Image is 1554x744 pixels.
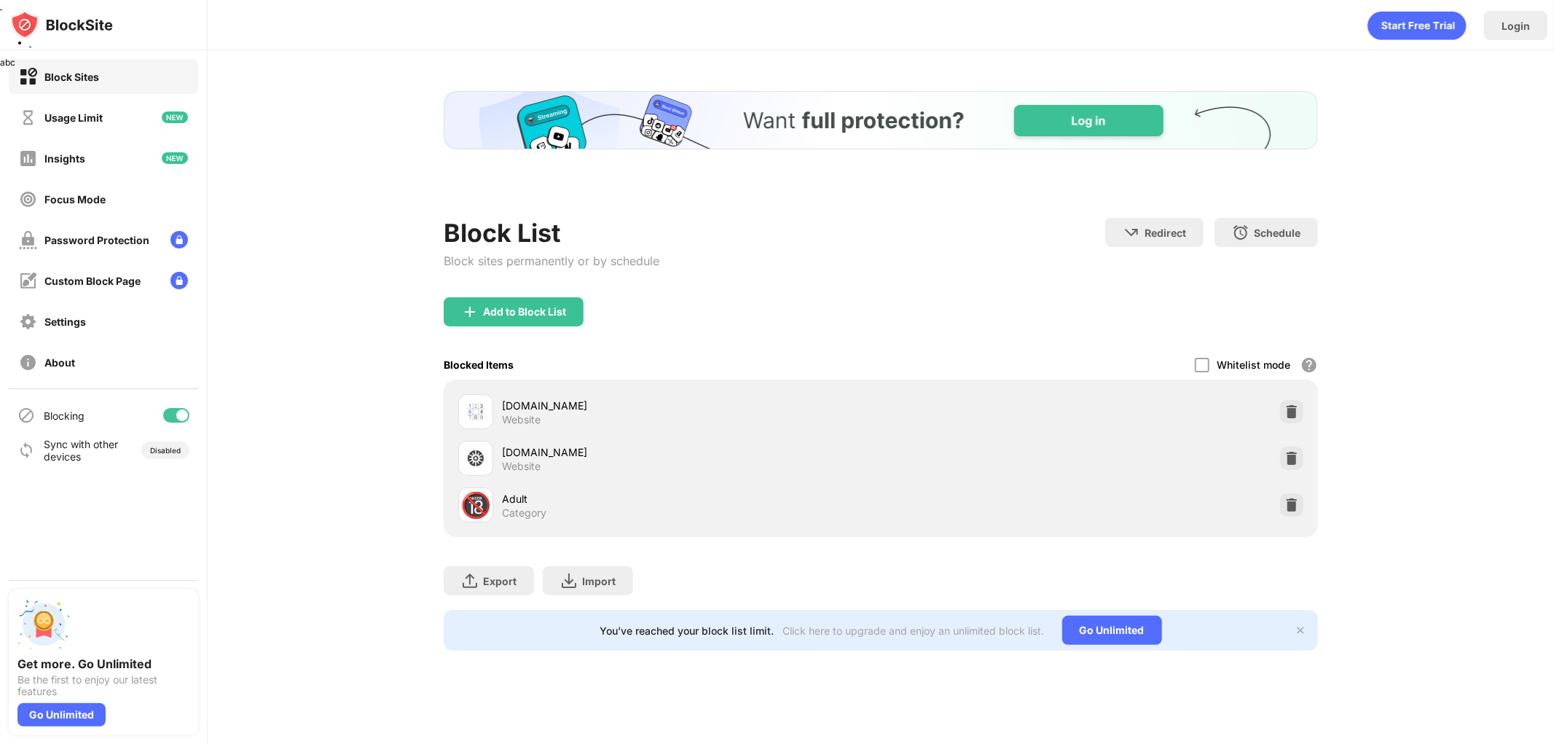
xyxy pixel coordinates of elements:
[44,438,119,463] div: Sync with other devices
[44,356,75,369] div: About
[19,68,37,86] img: block-on.svg
[502,491,881,506] div: Adult
[1367,11,1467,40] div: animation
[19,231,37,249] img: password-protection-off.svg
[170,272,188,289] img: lock-menu.svg
[502,460,541,473] div: Website
[17,674,189,697] div: Be the first to enjoy our latest features
[444,218,659,248] div: Block List
[467,450,484,467] img: favicons
[444,91,1318,200] iframe: Banner
[44,234,149,246] div: Password Protection
[19,109,37,127] img: time-usage-off.svg
[44,152,85,165] div: Insights
[19,149,37,168] img: insights-off.svg
[44,410,85,422] div: Blocking
[150,446,181,455] div: Disabled
[44,71,99,83] div: Block Sites
[17,442,35,459] img: sync-icon.svg
[162,111,188,123] img: new-icon.svg
[483,575,517,587] div: Export
[783,624,1045,637] div: Click here to upgrade and enjoy an unlimited block list.
[162,152,188,164] img: new-icon.svg
[444,359,514,371] div: Blocked Items
[1062,616,1162,645] div: Go Unlimited
[467,403,484,420] img: favicons
[1254,227,1300,239] div: Schedule
[44,275,141,287] div: Custom Block Page
[17,407,35,424] img: blocking-icon.svg
[502,506,546,520] div: Category
[19,353,37,372] img: about-off.svg
[17,598,70,651] img: push-unlimited.svg
[502,398,881,413] div: [DOMAIN_NAME]
[17,657,189,671] div: Get more. Go Unlimited
[19,190,37,208] img: focus-off.svg
[1502,20,1530,32] div: Login
[44,193,106,205] div: Focus Mode
[582,575,616,587] div: Import
[170,231,188,248] img: lock-menu.svg
[444,254,659,268] div: Block sites permanently or by schedule
[483,306,566,318] div: Add to Block List
[1295,624,1306,636] img: x-button.svg
[10,10,113,39] img: logo-blocksite.svg
[600,624,774,637] div: You’ve reached your block list limit.
[19,272,37,290] img: customize-block-page-off.svg
[19,313,37,331] img: settings-off.svg
[502,413,541,426] div: Website
[460,490,491,520] div: 🔞
[44,111,103,124] div: Usage Limit
[1145,227,1186,239] div: Redirect
[502,445,881,460] div: [DOMAIN_NAME]
[1217,359,1290,371] div: Whitelist mode
[44,316,86,328] div: Settings
[17,703,106,727] div: Go Unlimited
